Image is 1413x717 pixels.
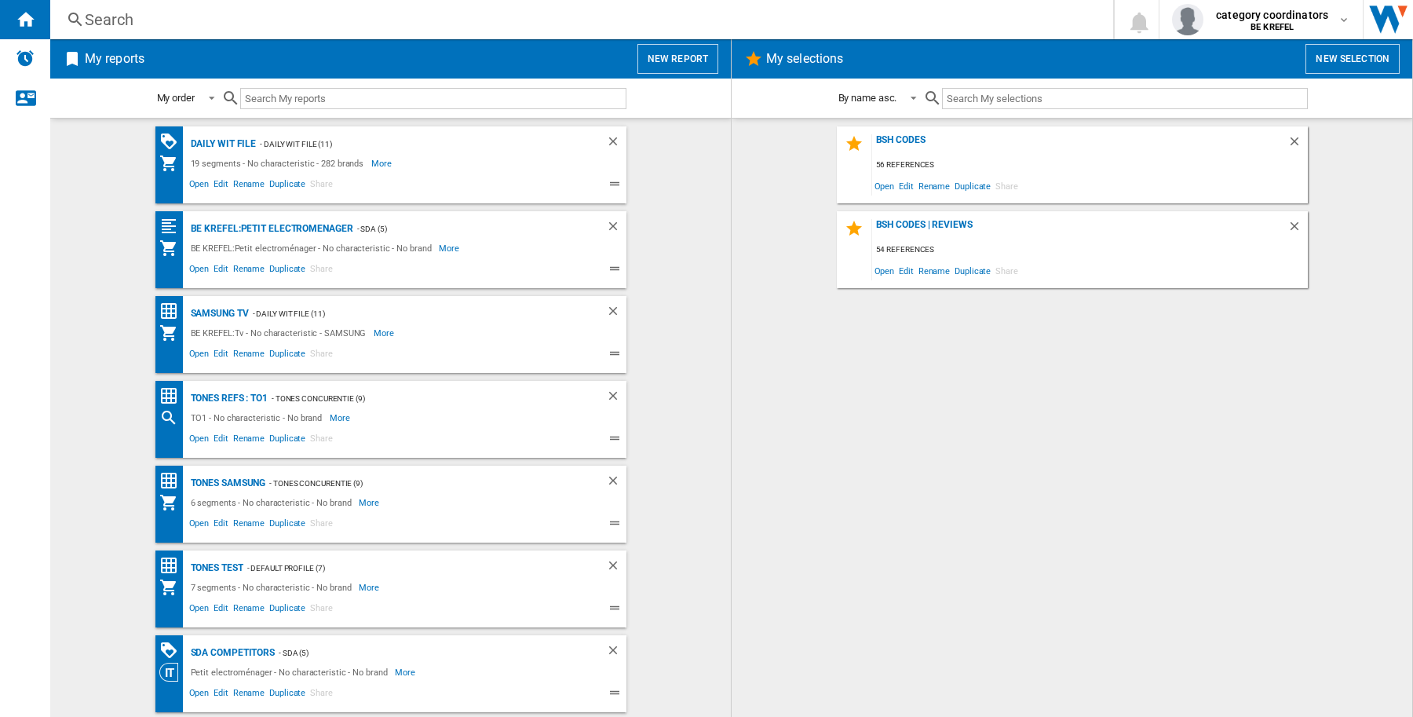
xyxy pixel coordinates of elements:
div: - SDA (5) [353,219,575,239]
div: My Assortment [159,493,187,512]
span: Rename [231,686,267,704]
span: Rename [231,516,267,535]
div: Price Matrix [159,386,187,406]
div: Search [159,408,187,427]
div: Tones Samsung [187,474,266,493]
span: Edit [211,686,231,704]
span: Share [993,260,1020,281]
input: Search My reports [240,88,626,109]
div: Delete [606,219,626,239]
span: Open [187,601,212,620]
span: Rename [231,262,267,280]
span: Open [872,260,897,281]
span: Share [993,175,1020,196]
span: Share [308,346,335,365]
div: - Default profile (7) [243,558,575,578]
div: My Assortment [159,578,187,597]
div: - Daily WIT File (11) [256,134,574,154]
span: More [330,408,352,427]
div: - Tones concurentie (9) [268,389,575,408]
span: Share [308,601,335,620]
div: Tones test [187,558,243,578]
span: Rename [231,346,267,365]
div: 6 segments - No characteristic - No brand [187,493,360,512]
img: profile.jpg [1172,4,1203,35]
div: SDA competitors [187,643,276,663]
div: Delete [606,389,626,408]
div: Delete [1287,134,1308,155]
span: Share [308,177,335,196]
button: New selection [1305,44,1400,74]
span: More [374,324,396,342]
div: My Assortment [159,154,187,173]
span: Edit [211,516,231,535]
span: Duplicate [267,516,308,535]
span: Open [187,177,212,196]
div: Price Matrix [159,556,187,576]
span: Rename [916,260,952,281]
span: More [359,578,382,597]
div: My Assortment [159,239,187,258]
span: Duplicate [267,601,308,620]
div: Samsung TV [187,304,249,324]
span: Duplicate [267,686,308,704]
div: Quartiles grid [159,217,187,236]
h2: My selections [763,44,846,74]
div: Petit electroménager - No characteristic - No brand [187,663,396,682]
div: BE KREFEL:Tv - No characteristic - SAMSUNG [187,324,374,342]
span: Rename [231,177,267,196]
span: Duplicate [267,431,308,450]
div: - Daily WIT File (11) [249,304,575,324]
span: Share [308,516,335,535]
span: Edit [896,260,916,281]
span: Open [187,516,212,535]
span: Edit [211,262,231,280]
div: PROMOTIONS Matrix [159,132,187,152]
div: Search [85,9,1072,31]
span: More [371,154,394,173]
span: Rename [916,175,952,196]
button: New report [637,44,718,74]
div: My Assortment [159,324,187,342]
div: BSH Codes [872,134,1287,155]
div: My order [157,92,195,104]
div: Price Matrix [159,471,187,491]
span: Edit [211,177,231,196]
span: Edit [211,431,231,450]
div: 19 segments - No characteristic - 282 brands [187,154,372,173]
div: PROMOTIONS Matrix [159,641,187,660]
div: BSH codes | Reviews [872,219,1287,240]
div: 7 segments - No characteristic - No brand [187,578,360,597]
span: Open [872,175,897,196]
span: Share [308,431,335,450]
div: Delete [1287,219,1308,240]
div: Category View [159,663,187,682]
span: Open [187,686,212,704]
div: Price Matrix [159,302,187,321]
div: - Tones concurentie (9) [265,474,574,493]
input: Search My selections [942,88,1307,109]
span: Open [187,431,212,450]
b: BE KREFEL [1251,22,1294,32]
div: BE KREFEL:Petit electromenager [187,219,353,239]
span: More [395,663,418,682]
div: Delete [606,304,626,324]
img: alerts-logo.svg [16,49,35,68]
span: More [439,239,462,258]
span: Duplicate [267,177,308,196]
span: Duplicate [267,262,308,280]
div: Delete [606,643,626,663]
div: TO1 - No characteristic - No brand [187,408,330,427]
div: Delete [606,474,626,493]
div: By name asc. [838,92,897,104]
span: Edit [211,601,231,620]
div: 54 references [872,240,1308,260]
span: Share [308,686,335,704]
span: Share [308,262,335,280]
div: Daily WIT file [187,134,257,154]
span: Open [187,346,212,365]
span: Open [187,262,212,280]
div: Delete [606,134,626,154]
h2: My reports [82,44,148,74]
span: Duplicate [952,260,993,281]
